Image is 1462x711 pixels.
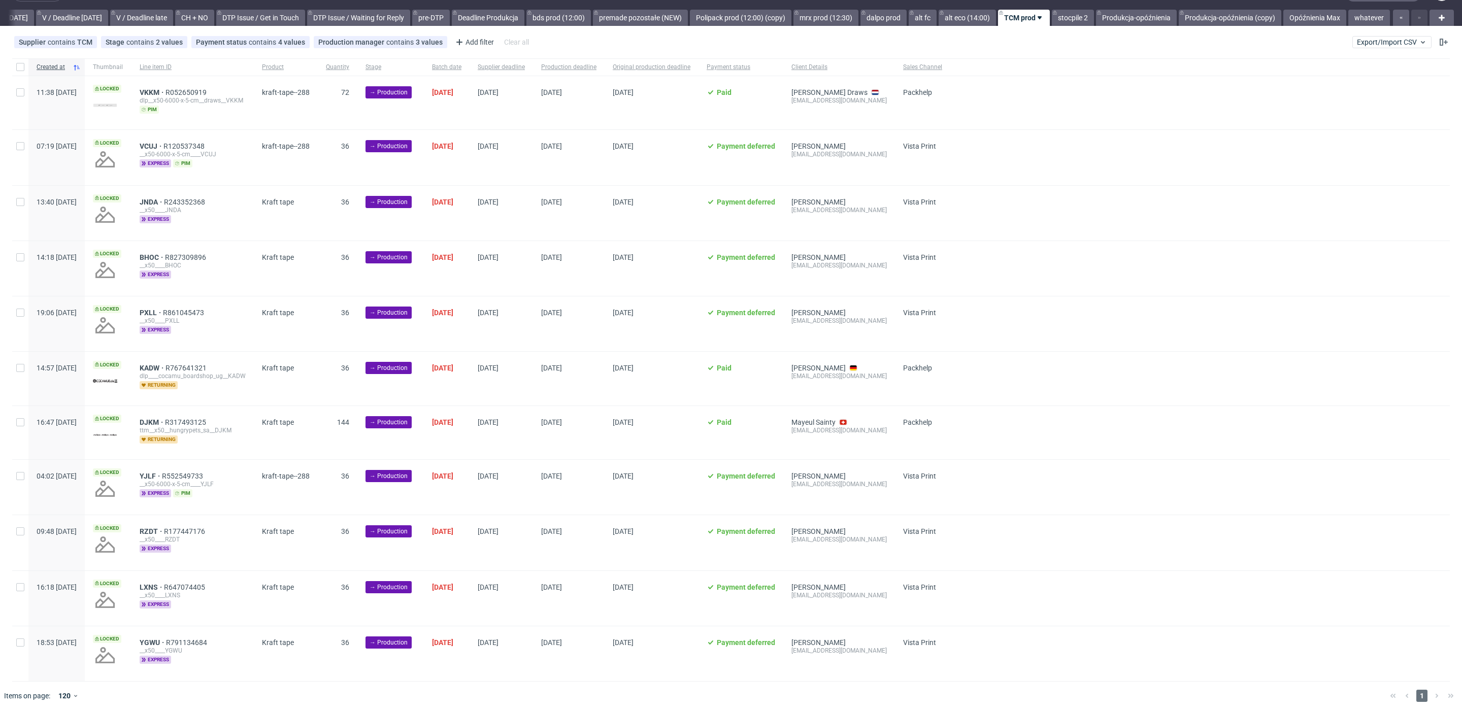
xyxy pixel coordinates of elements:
span: VCUJ [140,142,163,150]
span: 11:38 [DATE] [37,88,77,96]
span: Vista Print [903,309,936,317]
span: [DATE] [432,142,453,150]
span: [DATE] [613,198,634,206]
img: no_design.png [93,643,117,667]
span: express [140,489,171,497]
a: YGWU [140,638,166,647]
span: LXNS [140,583,164,591]
span: 36 [341,364,349,372]
a: Opóźnienia Max [1283,10,1346,26]
span: [DATE] [541,309,562,317]
span: express [140,159,171,167]
span: Vista Print [903,527,936,535]
span: → Production [370,471,408,481]
span: [DATE] [613,472,634,480]
span: [DATE] [541,142,562,150]
span: Packhelp [903,364,932,372]
span: [DATE] [613,638,634,647]
span: 36 [341,638,349,647]
a: [PERSON_NAME] [791,472,846,480]
span: [DATE] [541,88,562,96]
span: Stage [106,38,126,46]
span: 18:53 [DATE] [37,638,77,647]
div: [EMAIL_ADDRESS][DOMAIN_NAME] [791,647,887,655]
a: BHOC [140,253,165,261]
span: [DATE] [478,418,499,426]
span: Created at [37,63,69,72]
img: no_design.png [93,532,117,557]
span: 09:48 [DATE] [37,527,77,535]
span: [DATE] [613,142,634,150]
div: [EMAIL_ADDRESS][DOMAIN_NAME] [791,150,887,158]
span: Packhelp [903,418,932,426]
span: Locked [93,580,121,588]
div: __x50____YGWU [140,647,246,655]
span: contains [126,38,156,46]
span: [DATE] [432,472,453,480]
img: no_design.png [93,147,117,172]
span: [DATE] [432,309,453,317]
span: [DATE] [432,253,453,261]
span: 14:18 [DATE] [37,253,77,261]
span: Quantity [326,63,349,72]
span: Vista Print [903,583,936,591]
a: [PERSON_NAME] [791,198,846,206]
span: Payment deferred [717,142,775,150]
span: Payment deferred [717,309,775,317]
span: Locked [93,524,121,532]
div: dlp____cocamu_boardshop_ug__KADW [140,372,246,380]
span: 36 [341,198,349,206]
span: [DATE] [541,583,562,591]
span: [DATE] [478,583,499,591]
div: 120 [54,689,73,703]
span: express [140,656,171,664]
span: JNDA [140,198,164,206]
span: Locked [93,194,121,202]
a: RZDT [140,527,164,535]
span: Kraft tape [262,198,294,206]
span: [DATE] [432,527,453,535]
span: contains [249,38,278,46]
span: express [140,545,171,553]
a: R052650919 [165,88,209,96]
span: 16:47 [DATE] [37,418,77,426]
span: [DATE] [478,638,499,647]
span: express [140,600,171,608]
span: kraft-tape--288 [262,142,310,150]
span: Line item ID [140,63,246,72]
div: 4 values [278,38,305,46]
span: [DATE] [613,88,634,96]
span: 36 [341,527,349,535]
a: V / Deadline [DATE] [36,10,108,26]
img: no_design.png [93,313,117,337]
span: 36 [341,472,349,480]
span: [DATE] [478,253,499,261]
a: [PERSON_NAME] [791,253,846,261]
span: KADW [140,364,165,372]
span: returning [140,435,178,444]
span: → Production [370,308,408,317]
span: Locked [93,85,121,93]
span: Kraft tape [262,527,294,535]
span: 07:19 [DATE] [37,142,77,150]
span: [DATE] [541,638,562,647]
span: [DATE] [478,527,499,535]
a: premade pozostałe (NEW) [593,10,688,26]
a: mrx prod (12:30) [793,10,858,26]
span: R120537348 [163,142,207,150]
div: 3 values [416,38,443,46]
a: bds prod (12:00) [526,10,591,26]
span: R177447176 [164,527,207,535]
span: [DATE] [541,418,562,426]
span: → Production [370,583,408,592]
img: no_design.png [93,588,117,612]
a: PXLL [140,309,163,317]
span: 04:02 [DATE] [37,472,77,480]
span: Vista Print [903,198,936,206]
span: Payment deferred [717,472,775,480]
span: → Production [370,527,408,536]
div: [EMAIL_ADDRESS][DOMAIN_NAME] [791,206,887,214]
